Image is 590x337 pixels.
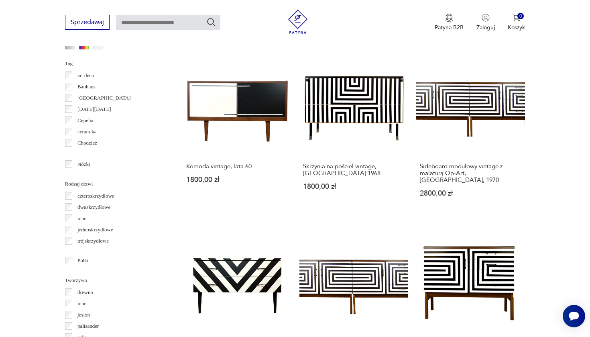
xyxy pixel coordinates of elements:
div: 0 [517,13,524,20]
p: 1800,00 zł [186,176,288,183]
p: Tworzywo [65,276,163,285]
p: [DATE][DATE] [77,105,111,114]
h3: Komoda vintage, lata 60. [186,163,288,170]
p: Bauhaus [77,82,96,91]
a: Ikona medaluPatyna B2B [435,14,464,31]
p: Tag [65,59,163,68]
a: Komoda vintage, lata 60.Komoda vintage, lata 60.1800,00 zł [183,48,291,212]
a: Sprzedawaj [65,20,110,26]
p: Zaloguj [476,24,495,31]
p: 1800,00 zł [303,183,405,190]
p: czteroskrzydłowe [77,192,114,200]
p: inne [77,299,86,308]
p: ceramika [77,127,97,136]
button: 0Koszyk [508,14,525,31]
button: Patyna B2B [435,14,464,31]
a: Sideboard modułowy vintage z malaturą Op-Art, Polska, 1970Sideboard modułowy vintage z malaturą O... [416,48,525,212]
h3: Sideboard modułowy vintage z malaturą Op-Art, [GEOGRAPHIC_DATA], 1970 [420,163,521,184]
p: Nóżki [77,160,90,169]
p: 2800,00 zł [420,190,521,197]
p: Cepelia [77,116,94,125]
p: Patyna B2B [435,24,464,31]
p: drewno [77,288,93,297]
p: trójskrzydłowe [77,237,109,245]
p: Chodzież [77,139,97,147]
p: Ćmielów [77,150,97,159]
button: Sprzedawaj [65,15,110,30]
p: Półki [77,256,88,265]
a: Skrzynia na pościel vintage, DDR 1968Skrzynia na pościel vintage, [GEOGRAPHIC_DATA] 19681800,00 zł [299,48,408,212]
button: Szukaj [206,17,216,27]
p: dwuskrzydłowe [77,203,110,212]
p: Koszyk [508,24,525,31]
p: Rodzaj drzwi [65,180,163,188]
p: jednoskrzydłowe [77,225,113,234]
img: Patyna - sklep z meblami i dekoracjami vintage [286,10,310,34]
p: inne [77,214,86,223]
img: Ikonka użytkownika [482,14,490,22]
img: Ikona medalu [445,14,453,22]
button: Zaloguj [476,14,495,31]
img: Ikona koszyka [513,14,521,22]
iframe: Smartsupp widget button [563,305,585,327]
h3: Skrzynia na pościel vintage, [GEOGRAPHIC_DATA] 1968 [303,163,405,177]
p: palisander [77,322,99,331]
p: [GEOGRAPHIC_DATA] [77,94,131,102]
p: jesion [77,310,90,319]
p: art deco [77,71,94,80]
